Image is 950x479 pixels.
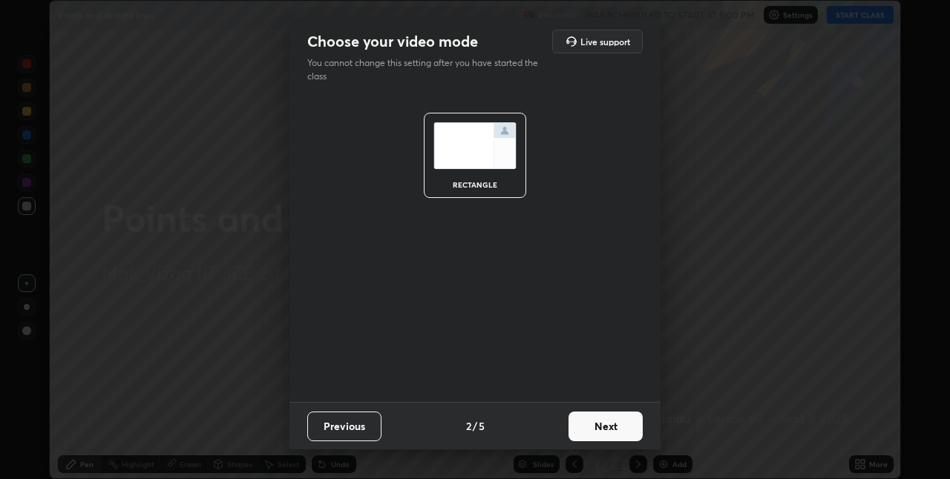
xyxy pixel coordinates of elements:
p: You cannot change this setting after you have started the class [307,56,548,83]
h5: Live support [580,37,630,46]
h4: 2 [466,418,471,434]
h4: 5 [479,418,485,434]
h2: Choose your video mode [307,32,478,51]
div: rectangle [445,181,505,188]
button: Previous [307,412,381,441]
button: Next [569,412,643,441]
img: normalScreenIcon.ae25ed63.svg [433,122,517,169]
h4: / [473,418,477,434]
